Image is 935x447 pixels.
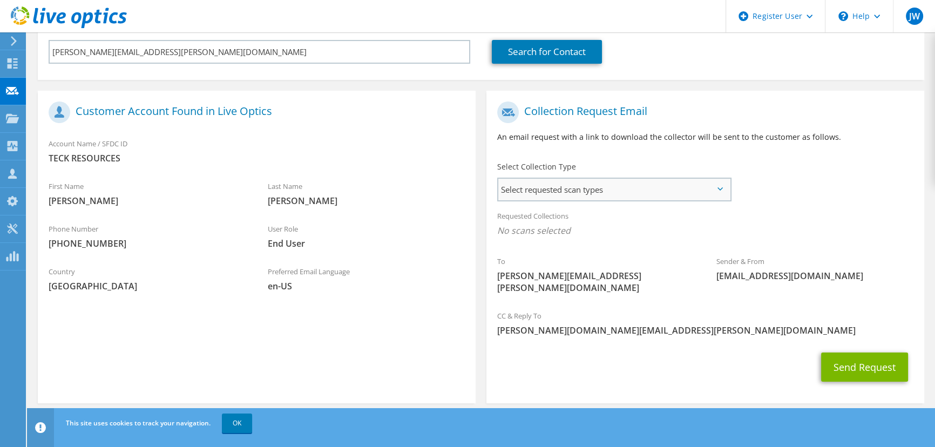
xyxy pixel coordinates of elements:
[497,131,913,143] p: An email request with a link to download the collector will be sent to the customer as follows.
[497,101,908,123] h1: Collection Request Email
[256,260,475,297] div: Preferred Email Language
[222,414,252,433] a: OK
[256,175,475,212] div: Last Name
[267,195,464,207] span: [PERSON_NAME]
[38,175,256,212] div: First Name
[498,179,730,200] span: Select requested scan types
[838,11,848,21] svg: \n
[497,161,576,172] label: Select Collection Type
[821,353,908,382] button: Send Request
[38,260,256,297] div: Country
[49,238,246,249] span: [PHONE_NUMBER]
[716,270,913,282] span: [EMAIL_ADDRESS][DOMAIN_NAME]
[906,8,923,25] span: JW
[49,101,459,123] h1: Customer Account Found in Live Optics
[66,418,211,428] span: This site uses cookies to track your navigation.
[38,218,256,255] div: Phone Number
[267,238,464,249] span: End User
[49,195,246,207] span: [PERSON_NAME]
[705,250,924,287] div: Sender & From
[497,270,694,294] span: [PERSON_NAME][EMAIL_ADDRESS][PERSON_NAME][DOMAIN_NAME]
[267,280,464,292] span: en-US
[486,304,924,342] div: CC & Reply To
[486,205,924,245] div: Requested Collections
[38,132,476,170] div: Account Name / SFDC ID
[486,250,705,299] div: To
[497,225,913,236] span: No scans selected
[49,280,246,292] span: [GEOGRAPHIC_DATA]
[497,324,913,336] span: [PERSON_NAME][DOMAIN_NAME][EMAIL_ADDRESS][PERSON_NAME][DOMAIN_NAME]
[256,218,475,255] div: User Role
[492,40,602,64] a: Search for Contact
[49,152,465,164] span: TECK RESOURCES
